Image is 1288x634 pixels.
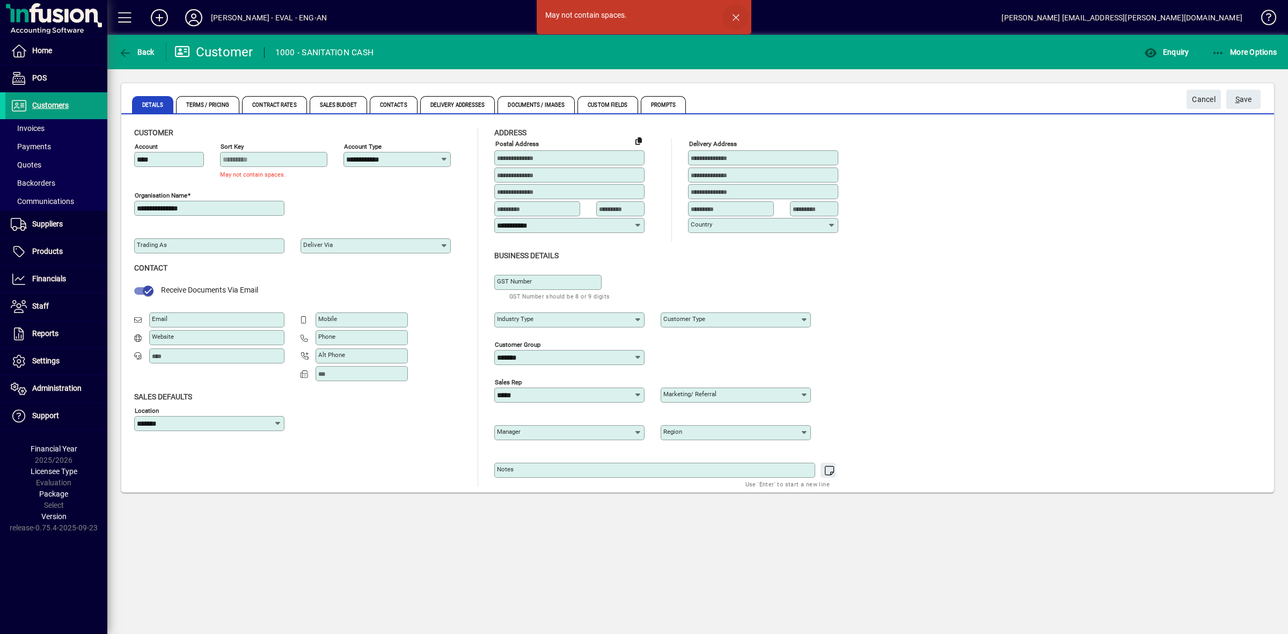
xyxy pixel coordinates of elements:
[495,378,522,385] mat-label: Sales rep
[5,320,107,347] a: Reports
[5,266,107,293] a: Financials
[1209,42,1280,62] button: More Options
[5,192,107,210] a: Communications
[242,96,306,113] span: Contract Rates
[31,467,77,476] span: Licensee Type
[152,333,174,340] mat-label: Website
[11,161,41,169] span: Quotes
[39,490,68,498] span: Package
[161,286,258,294] span: Receive Documents Via Email
[1253,2,1275,37] a: Knowledge Base
[134,264,167,272] span: Contact
[5,65,107,92] a: POS
[221,143,244,150] mat-label: Sort key
[32,74,47,82] span: POS
[5,137,107,156] a: Payments
[176,96,240,113] span: Terms / Pricing
[630,132,647,149] button: Copy to Delivery address
[497,315,533,323] mat-label: Industry type
[11,179,55,187] span: Backorders
[663,428,682,435] mat-label: Region
[663,315,705,323] mat-label: Customer type
[134,392,192,401] span: Sales defaults
[32,274,66,283] span: Financials
[177,8,211,27] button: Profile
[344,143,382,150] mat-label: Account Type
[745,478,830,490] mat-hint: Use 'Enter' to start a new line
[370,96,418,113] span: Contacts
[497,278,532,285] mat-label: GST Number
[119,48,155,56] span: Back
[135,407,159,414] mat-label: Location
[5,293,107,320] a: Staff
[509,290,610,302] mat-hint: GST Number should be 8 or 9 digits
[142,8,177,27] button: Add
[420,96,495,113] span: Delivery Addresses
[495,340,540,348] mat-label: Customer group
[174,43,253,61] div: Customer
[1235,95,1240,104] span: S
[5,375,107,402] a: Administration
[641,96,686,113] span: Prompts
[32,356,60,365] span: Settings
[1001,9,1242,26] div: [PERSON_NAME] [EMAIL_ADDRESS][PERSON_NAME][DOMAIN_NAME]
[11,142,51,151] span: Payments
[211,9,327,26] div: [PERSON_NAME] - EVAL - ENG-AN
[41,512,67,521] span: Version
[1187,90,1221,109] button: Cancel
[497,428,521,435] mat-label: Manager
[11,197,74,206] span: Communications
[318,315,337,323] mat-label: Mobile
[691,221,712,228] mat-label: Country
[5,38,107,64] a: Home
[5,119,107,137] a: Invoices
[135,192,187,199] mat-label: Organisation name
[5,348,107,375] a: Settings
[577,96,638,113] span: Custom Fields
[31,444,77,453] span: Financial Year
[1141,42,1191,62] button: Enquiry
[5,238,107,265] a: Products
[32,101,69,110] span: Customers
[32,220,63,228] span: Suppliers
[303,241,333,249] mat-label: Deliver via
[1192,91,1216,108] span: Cancel
[152,315,167,323] mat-label: Email
[5,156,107,174] a: Quotes
[318,351,345,359] mat-label: Alt Phone
[135,143,158,150] mat-label: Account
[497,96,575,113] span: Documents / Images
[494,251,559,260] span: Business details
[132,96,173,113] span: Details
[32,302,49,310] span: Staff
[663,390,716,398] mat-label: Marketing/ Referral
[1144,48,1189,56] span: Enquiry
[1235,91,1252,108] span: ave
[5,403,107,429] a: Support
[5,211,107,238] a: Suppliers
[32,46,52,55] span: Home
[275,44,374,61] div: 1000 - SANITATION CASH
[32,329,58,338] span: Reports
[310,96,367,113] span: Sales Budget
[11,124,45,133] span: Invoices
[1226,90,1261,109] button: Save
[5,174,107,192] a: Backorders
[32,247,63,256] span: Products
[494,128,526,137] span: Address
[134,128,173,137] span: Customer
[497,465,514,473] mat-label: Notes
[32,411,59,420] span: Support
[1212,48,1277,56] span: More Options
[318,333,335,340] mat-label: Phone
[32,384,82,392] span: Administration
[116,42,157,62] button: Back
[137,241,167,249] mat-label: Trading as
[107,42,166,62] app-page-header-button: Back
